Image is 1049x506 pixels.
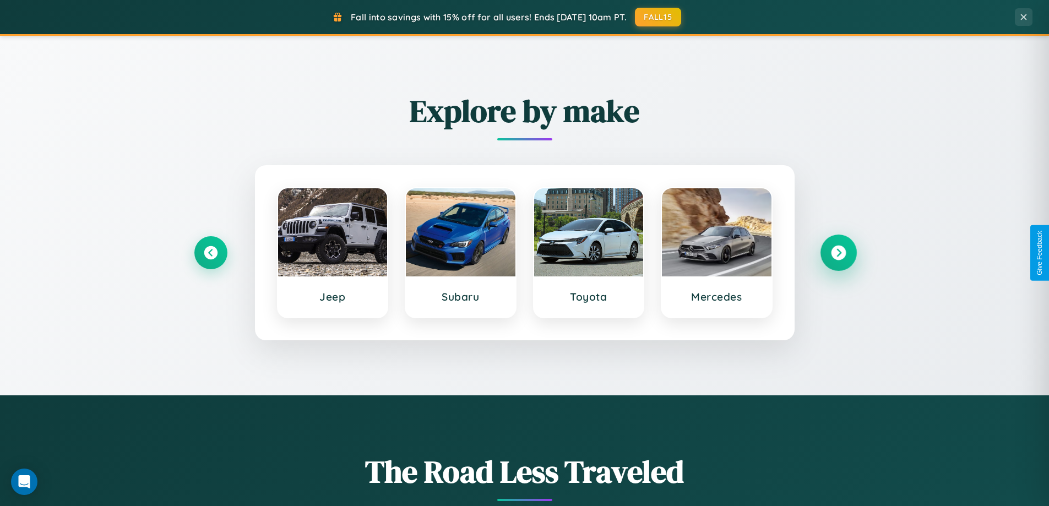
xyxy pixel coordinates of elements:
[194,90,855,132] h2: Explore by make
[194,450,855,493] h1: The Road Less Traveled
[545,290,633,303] h3: Toyota
[417,290,504,303] h3: Subaru
[11,469,37,495] div: Open Intercom Messenger
[351,12,627,23] span: Fall into savings with 15% off for all users! Ends [DATE] 10am PT.
[635,8,681,26] button: FALL15
[1036,231,1043,275] div: Give Feedback
[289,290,377,303] h3: Jeep
[673,290,760,303] h3: Mercedes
